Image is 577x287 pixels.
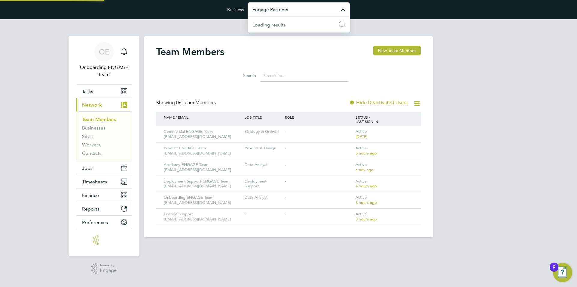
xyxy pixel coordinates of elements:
[283,126,354,137] div: -
[82,206,99,212] span: Reports
[82,125,105,131] a: Businesses
[354,192,415,208] div: Active
[283,159,354,170] div: -
[82,150,102,156] a: Contacts
[243,159,283,170] div: Data Analyst
[260,70,348,82] input: Search for...
[283,112,354,122] div: ROLE
[82,192,99,198] span: Finance
[349,100,408,106] label: Hide Deactivated Users
[69,36,139,256] nav: Main navigation
[82,165,93,171] span: Jobs
[243,126,283,137] div: Strategy & Growth
[356,183,377,189] span: 4 hours ago
[356,217,377,222] span: 3 hours ago
[82,133,93,139] a: Sites
[354,112,415,126] div: STATUS / LAST SIGN IN
[76,42,132,78] a: OEOnboarding ENGAGE Team
[93,235,115,245] img: engage-logo-retina.png
[243,112,283,122] div: JOB TITLE
[356,151,377,156] span: 3 hours ago
[356,134,368,139] span: [DATE]
[76,98,132,111] button: Network
[82,102,102,108] span: Network
[82,179,107,185] span: Timesheets
[82,117,116,122] a: Team Members
[356,167,374,172] span: a day ago
[162,159,243,176] div: Academy ENGAGE Team [EMAIL_ADDRESS][DOMAIN_NAME]
[76,85,132,98] a: Tasks
[243,143,283,154] div: Product & Design
[82,220,108,225] span: Preferences
[283,192,354,203] div: -
[82,89,93,94] span: Tasks
[162,192,243,208] div: Onboarding ENGAGE Team [EMAIL_ADDRESS][DOMAIN_NAME]
[76,64,132,78] span: Onboarding ENGAGE Team
[354,143,415,159] div: Active
[162,209,243,225] div: Engage Support [EMAIL_ADDRESS][DOMAIN_NAME]
[229,73,256,78] label: Search
[76,202,132,215] button: Reports
[283,209,354,220] div: -
[356,200,377,205] span: 3 hours ago
[91,263,117,274] a: Powered byEngage
[354,209,415,225] div: Active
[100,268,117,273] span: Engage
[162,143,243,159] div: Product ENGAGE Team [EMAIL_ADDRESS][DOMAIN_NAME]
[82,142,100,148] a: Workers
[283,176,354,187] div: -
[227,7,244,12] label: Business
[354,159,415,176] div: Active
[553,267,555,275] div: 9
[243,209,283,220] div: -
[553,263,572,282] button: Open Resource Center, 9 new notifications
[243,192,283,203] div: Data Analyst
[76,161,132,175] button: Jobs
[162,126,243,142] div: Commercial ENGAGE Team [EMAIL_ADDRESS][DOMAIN_NAME]
[354,126,415,142] div: Active
[156,100,217,106] div: Showing
[243,176,283,192] div: Deployment Support
[354,176,415,192] div: Active
[76,216,132,229] button: Preferences
[76,235,132,245] a: Go to home page
[162,176,243,192] div: Deployment Support ENGAGE Team [EMAIL_ADDRESS][DOMAIN_NAME]
[373,46,421,55] button: New Team Member
[252,21,286,29] div: Loading results
[176,100,216,106] span: 06 Team Members
[100,263,117,268] span: Powered by
[99,48,109,56] span: OE
[283,143,354,154] div: -
[156,46,224,58] h2: Team Members
[76,175,132,188] button: Timesheets
[162,112,243,122] div: NAME / EMAIL
[76,111,132,161] div: Network
[76,189,132,202] button: Finance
